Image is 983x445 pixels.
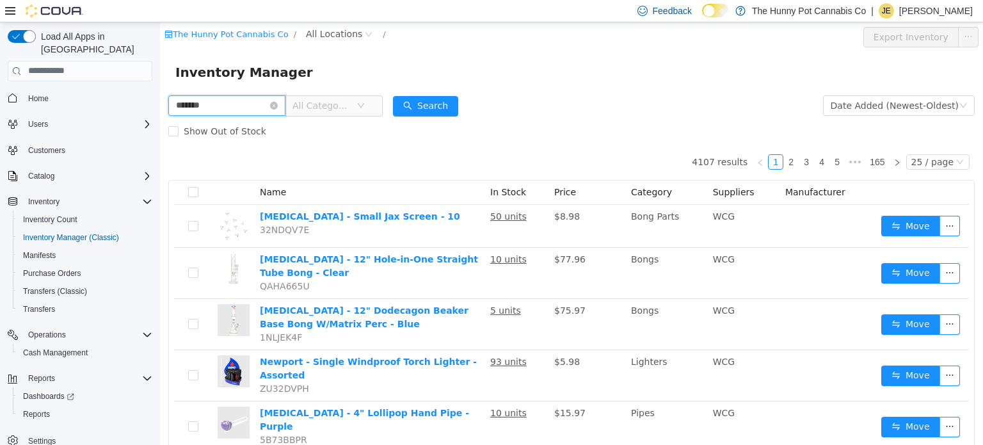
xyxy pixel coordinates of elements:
[18,389,152,404] span: Dashboards
[608,132,623,147] li: 1
[553,165,595,175] span: Suppliers
[871,3,874,19] p: |
[796,136,804,145] i: icon: down
[23,232,119,243] span: Inventory Manager (Classic)
[471,165,512,175] span: Category
[4,8,13,16] i: icon: shop
[110,79,118,87] i: icon: close-circle
[28,93,49,104] span: Home
[100,189,300,199] a: [MEDICAL_DATA] - Small Jax Screen - 10
[23,304,55,314] span: Transfers
[394,165,416,175] span: Price
[23,194,152,209] span: Inventory
[685,132,705,147] span: •••
[3,369,157,387] button: Reports
[23,117,53,132] button: Users
[394,334,420,344] span: $5.98
[13,344,157,362] button: Cash Management
[798,4,819,25] button: icon: ellipsis
[100,259,150,269] span: QAHA665U
[779,193,800,214] button: icon: ellipsis
[653,4,692,17] span: Feedback
[19,104,111,114] span: Show Out of Stock
[705,132,729,147] li: 165
[100,283,308,307] a: [MEDICAL_DATA] - 12" Dodecagon Beaker Base Bong W/Matrix Perc - Blue
[466,225,548,277] td: Bongs
[394,283,426,293] span: $75.97
[3,89,157,108] button: Home
[100,361,149,371] span: ZU32DVPH
[721,394,780,415] button: icon: swapMove
[28,119,48,129] span: Users
[623,132,639,147] li: 2
[58,384,90,416] img: Red Eye - 4" Lollipop Hand Pipe - Purple hero shot
[721,292,780,312] button: icon: swapMove
[330,334,367,344] u: 93 units
[685,132,705,147] li: Next 5 Pages
[23,142,152,158] span: Customers
[13,211,157,229] button: Inventory Count
[100,165,126,175] span: Name
[553,189,575,199] span: WCG
[23,214,77,225] span: Inventory Count
[706,133,728,147] a: 165
[394,189,420,199] span: $8.98
[752,3,866,19] p: The Hunny Pot Cannabis Co
[779,343,800,364] button: icon: ellipsis
[58,188,90,220] img: Red Eye - Small Jax Screen - 10 hero shot
[28,145,65,156] span: Customers
[132,77,191,90] span: All Categories
[28,373,55,384] span: Reports
[23,143,70,158] a: Customers
[671,74,799,93] div: Date Added (Newest-Oldest)
[721,241,780,261] button: icon: swapMove
[3,115,157,133] button: Users
[13,264,157,282] button: Purchase Orders
[18,407,55,422] a: Reports
[609,133,623,147] a: 1
[18,212,152,227] span: Inventory Count
[18,302,152,317] span: Transfers
[466,277,548,328] td: Bongs
[58,231,90,263] img: Red Eye - 12" Hole-in-One Straight Tube Bong - Clear hero shot
[596,136,604,144] i: icon: left
[13,387,157,405] a: Dashboards
[702,4,729,17] input: Dark Mode
[669,132,685,147] li: 5
[36,30,152,56] span: Load All Apps in [GEOGRAPHIC_DATA]
[899,3,973,19] p: [PERSON_NAME]
[625,165,685,175] span: Manufacturer
[751,133,794,147] div: 25 / page
[18,212,83,227] a: Inventory Count
[18,284,152,299] span: Transfers (Classic)
[466,379,548,430] td: Pipes
[879,3,894,19] div: Jillian Emerson
[466,328,548,379] td: Lighters
[23,194,65,209] button: Inventory
[223,7,225,17] span: /
[639,132,654,147] li: 3
[23,90,152,106] span: Home
[670,133,684,147] a: 5
[394,232,426,242] span: $77.96
[28,330,66,340] span: Operations
[532,132,587,147] li: 4107 results
[553,334,575,344] span: WCG
[553,283,575,293] span: WCG
[330,385,367,396] u: 10 units
[553,232,575,242] span: WCG
[146,4,202,19] span: All Locations
[18,230,152,245] span: Inventory Manager (Classic)
[3,326,157,344] button: Operations
[779,394,800,415] button: icon: ellipsis
[13,229,157,247] button: Inventory Manager (Classic)
[23,371,60,386] button: Reports
[730,132,745,147] li: Next Page
[100,202,149,213] span: 32NDQV7E
[23,327,71,343] button: Operations
[13,282,157,300] button: Transfers (Classic)
[134,7,136,17] span: /
[23,391,74,401] span: Dashboards
[721,193,780,214] button: icon: swapMove
[100,232,318,255] a: [MEDICAL_DATA] - 12" Hole-in-One Straight Tube Bong - Clear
